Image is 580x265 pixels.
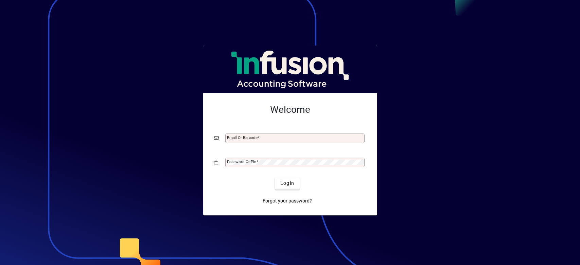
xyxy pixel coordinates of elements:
span: Forgot your password? [263,197,312,205]
mat-label: Password or Pin [227,159,256,164]
a: Forgot your password? [260,195,315,207]
span: Login [280,180,294,187]
button: Login [275,177,300,190]
mat-label: Email or Barcode [227,135,258,140]
h2: Welcome [214,104,366,116]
